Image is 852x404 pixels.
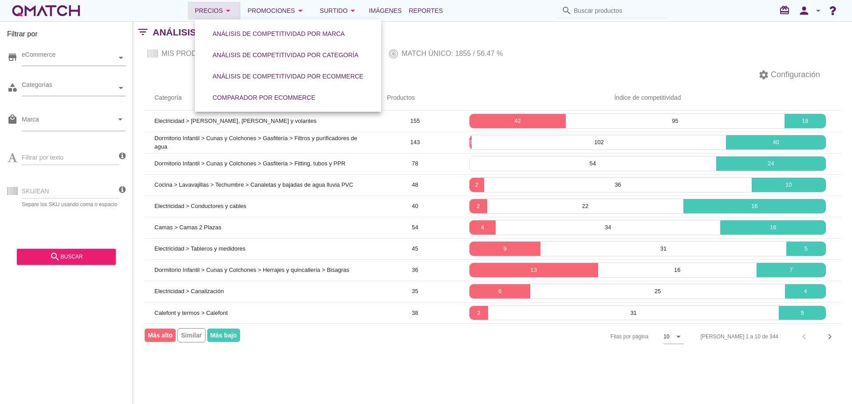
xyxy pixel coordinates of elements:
p: 102 [472,138,726,147]
button: buscar [17,249,116,265]
button: Configuración [751,67,827,83]
p: 22 [487,202,683,211]
p: 25 [530,287,785,296]
span: Calefont y termos > Calefont [154,310,228,316]
a: Reportes [405,2,446,20]
i: arrow_drop_down [347,5,358,16]
h2: Análisis de competitividad por Categoría [153,25,375,39]
td: 38 [376,302,454,323]
p: 42 [469,117,566,126]
div: Surtido [320,5,359,16]
p: 5 [786,244,826,253]
button: Análisis de competitividad por categoría [205,47,366,63]
td: 54 [376,217,454,238]
p: 40 [726,138,826,147]
button: Análisis de competitividad por marca [205,26,352,42]
td: 45 [376,238,454,259]
span: Similar [177,328,205,342]
div: Promociones [248,5,306,16]
div: 10 [663,333,669,341]
p: 6 [469,287,531,296]
p: 7 [757,266,826,275]
td: 48 [376,174,454,196]
div: Comparador por eCommerce [213,93,316,102]
span: Electricidad > Canalización [154,288,224,294]
span: Reportes [409,5,443,16]
span: Electricidad > Conductores y cables [154,203,246,209]
button: Precios [188,2,241,20]
p: 95 [566,117,784,126]
p: 4 [469,223,496,232]
span: Más alto [145,329,176,342]
span: Dormitorio Infantil > Cunas y Colchones > Herrajes y quincallería > Bisagras [154,267,349,273]
td: 155 [376,110,454,132]
button: Surtido [313,2,366,20]
p: 16 [720,223,826,232]
p: 10 [752,180,826,189]
p: 1 [469,138,472,147]
a: Imágenes [365,2,405,20]
i: person [795,4,813,17]
h3: Filtrar por [7,29,126,43]
p: 5 [779,309,826,318]
td: 36 [376,259,454,281]
p: 36 [484,180,752,189]
div: Precios [195,5,233,16]
i: arrow_drop_down [115,114,126,125]
p: 31 [488,309,779,318]
i: settings [758,70,769,80]
td: 143 [376,132,454,153]
button: Next page [822,329,838,345]
div: buscar [24,251,109,262]
a: Análisis de competitividad por eCommerce [202,66,374,87]
th: Productos: Not sorted. [376,86,454,110]
th: Índice de competitividad: Not sorted. [454,86,841,110]
a: Análisis de competitividad por marca [202,23,355,44]
i: arrow_drop_down [673,331,684,342]
p: 54 [469,159,716,168]
span: Camas > Camas 2 Plazas [154,224,221,231]
div: Análisis de competitividad por marca [213,29,345,39]
i: arrow_drop_down [295,5,306,16]
th: Categoría: Not sorted. [144,86,376,110]
p: 34 [496,223,720,232]
span: Más bajo [207,329,240,342]
button: Análisis de competitividad por eCommerce [205,68,371,84]
span: Imágenes [369,5,402,16]
span: Cocina > Lavavajillas > Techumbre > Canaletas y bajadas de agua lluvia PVC [154,181,353,188]
p: 16 [598,266,757,275]
p: 2 [469,309,488,318]
i: category [7,82,18,93]
p: 4 [785,287,826,296]
div: Filas por página [522,324,684,349]
div: [PERSON_NAME] 1 a 10 de 344 [701,333,778,341]
i: local_mall [7,114,18,125]
span: Dormitorio Infantil > Cunas y Colchones > Gasfitería > Filtros y purificadores de agua [154,135,357,150]
i: search [50,251,60,262]
a: Comparador por eCommerce [202,87,326,108]
button: Comparador por eCommerce [205,90,323,106]
i: arrow_drop_down [223,5,233,16]
p: 18 [785,117,826,126]
p: 16 [683,202,826,211]
p: 24 [716,159,826,168]
td: 78 [376,153,454,174]
i: search [561,5,572,16]
p: 13 [469,266,598,275]
td: 35 [376,281,454,302]
i: arrow_drop_down [813,5,824,16]
p: 2 [469,180,484,189]
td: 40 [376,196,454,217]
div: Análisis de competitividad por categoría [213,51,359,60]
a: white-qmatch-logo [11,2,82,20]
input: Buscar productos [574,4,663,18]
div: Análisis de competitividad por eCommerce [213,72,363,81]
p: 2 [469,202,487,211]
p: 31 [540,244,786,253]
i: redeem [779,5,793,16]
button: Promociones [241,2,313,20]
span: Dormitorio Infantil > Cunas y Colchones > Gasfitería > Fitting, tubos y PPR [154,160,345,167]
a: Análisis de competitividad por categoría [202,44,369,66]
